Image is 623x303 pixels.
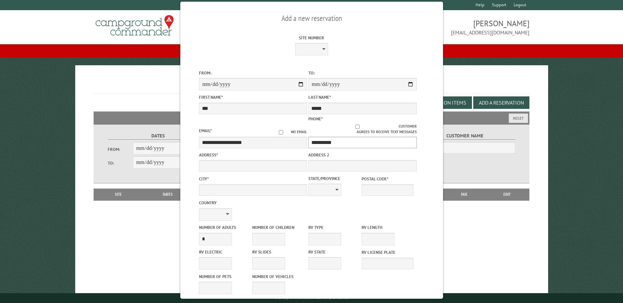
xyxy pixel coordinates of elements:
label: Email [199,128,211,133]
label: Customer agrees to receive text messages [308,124,416,135]
label: Last Name [308,94,416,100]
label: RV Length [362,224,413,231]
label: To: [308,70,416,76]
label: RV Electric [199,249,251,255]
label: Dates [108,132,208,140]
label: From: [199,70,307,76]
label: Site Number [257,35,366,41]
label: Customer Name [415,132,515,140]
label: Number of Adults [199,224,251,231]
th: Site [97,189,140,200]
label: Number of Children [252,224,304,231]
label: From: [108,146,133,152]
label: RV State [308,249,360,255]
label: To: [108,160,133,166]
h2: Add a new reservation [199,12,424,25]
label: Number of Pets [199,273,251,280]
label: No email [271,129,307,135]
label: Country [199,200,307,206]
label: City [199,176,307,182]
label: RV Slides [252,249,304,255]
button: Edit Add-on Items [415,96,472,109]
button: Reset [509,113,528,123]
label: Address [199,152,307,158]
label: Address 2 [308,152,416,158]
label: RV Type [308,224,360,231]
label: State/Province [308,175,360,182]
h2: Filters [94,111,529,124]
small: © Campground Commander LLC. All rights reserved. [275,296,349,300]
th: Due [444,189,485,200]
input: Customer agrees to receive text messages [316,125,399,129]
label: Number of Vehicles [252,273,304,280]
img: Campground Commander [94,13,176,38]
label: First Name [199,94,307,100]
label: Phone [308,116,323,122]
label: Postal Code [362,176,413,182]
th: Dates [140,189,196,200]
th: Edit [485,189,529,200]
h1: Reservations [94,76,529,94]
input: No email [271,130,291,134]
label: RV License Plate [362,249,413,255]
button: Add a Reservation [473,96,529,109]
